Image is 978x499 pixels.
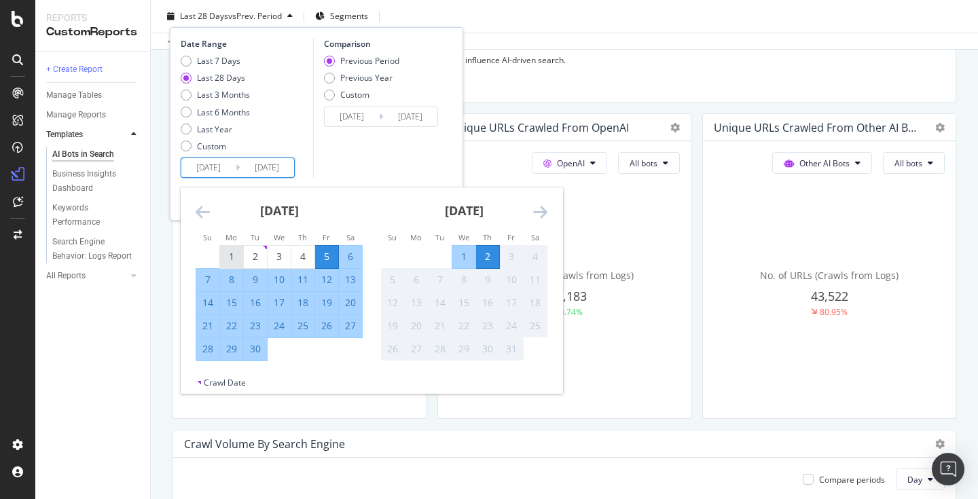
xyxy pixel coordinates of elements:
small: Tu [435,232,444,242]
div: 9 [244,273,267,287]
input: End Date [383,107,437,126]
input: Start Date [181,158,236,177]
div: Last 7 Days [181,55,250,67]
span: Segments [330,10,368,22]
div: Unique URLs Crawled from Other AI BotsOther AI BotsAll botsNo. of URLs (Crawls from Logs)43,52280... [702,113,956,419]
div: 9 [476,273,499,287]
td: Choose Tuesday, September 2, 2025 as your check-out date. It’s available. [244,245,268,268]
div: 26 [315,319,338,333]
td: Selected. Tuesday, September 16, 2025 [244,291,268,314]
div: 31 [500,342,523,356]
td: Selected. Saturday, September 13, 2025 [339,268,363,291]
td: Selected. Sunday, September 7, 2025 [196,268,220,291]
div: 10 [500,273,523,287]
div: Open Intercom Messenger [932,453,964,485]
span: vs Prev. Period [228,10,282,22]
div: Crawl Date [204,377,246,388]
div: 11 [524,273,547,287]
div: 23 [476,319,499,333]
div: Reports [46,11,139,24]
span: Other AI Bots [799,158,850,169]
div: AI Bots in Search [52,147,114,162]
div: 2 [244,250,267,263]
div: 20 [405,319,428,333]
div: 17 [500,296,523,310]
span: 43,522 [811,288,848,304]
td: Not available. Thursday, October 9, 2025 [476,268,500,291]
a: + Create Report [46,62,141,77]
span: Last 28 Days [180,10,228,22]
a: Search Engine Behavior: Logs Report [52,235,141,263]
div: 5 [315,250,338,263]
div: 16 [244,296,267,310]
div: 18 [291,296,314,310]
div: 1 [452,250,475,263]
div: 6 [339,250,362,263]
td: Selected. Friday, September 19, 2025 [315,291,339,314]
div: 13 [339,273,362,287]
td: Not available. Saturday, October 25, 2025 [524,314,547,337]
button: Last 28 DaysvsPrev. Period [162,5,298,27]
div: 29 [220,342,243,356]
td: Selected. Sunday, September 21, 2025 [196,314,220,337]
td: Selected. Friday, September 26, 2025 [315,314,339,337]
div: 25 [291,319,314,333]
div: Unique URLs Crawled from Other AI Bots [714,121,922,134]
td: Selected. Monday, September 29, 2025 [220,337,244,361]
td: Selected as start date. Friday, September 5, 2025 [315,245,339,268]
div: 5 [381,273,404,287]
td: Choose Thursday, September 4, 2025 as your check-out date. It’s available. [291,245,315,268]
div: Custom [181,141,250,152]
td: Not available. Tuesday, October 28, 2025 [429,337,452,361]
div: 15 [220,296,243,310]
div: 6 [405,273,428,287]
div: 14 [196,296,219,310]
a: Manage Tables [46,88,141,103]
td: Not available. Tuesday, October 21, 2025 [429,314,452,337]
div: Search Engine Behavior: Logs Report [52,235,132,263]
td: Selected. Wednesday, September 10, 2025 [268,268,291,291]
td: Not available. Wednesday, October 22, 2025 [452,314,476,337]
td: Not available. Friday, October 10, 2025 [500,268,524,291]
td: Selected as end date. Thursday, October 2, 2025 [476,245,500,268]
div: Last Year [197,124,232,135]
small: Th [298,232,307,242]
td: Not available. Friday, October 17, 2025 [500,291,524,314]
td: Selected. Thursday, September 18, 2025 [291,291,315,314]
div: Compare periods [819,474,885,485]
td: Not available. Sunday, October 19, 2025 [381,314,405,337]
div: Business Insights Dashboard [52,167,130,196]
td: Not available. Thursday, October 30, 2025 [476,337,500,361]
div: Last Year [181,124,250,135]
div: Unique URLs Crawled from OpenAIOpenAIAll botsNo. of URLs (Crawls from Logs)335,18314.74% [437,113,691,419]
td: Not available. Tuesday, October 14, 2025 [429,291,452,314]
div: 80.95% [820,306,848,318]
small: Fr [323,232,330,242]
td: Not available. Friday, October 3, 2025 [500,245,524,268]
td: Not available. Wednesday, October 8, 2025 [452,268,476,291]
div: 29 [452,342,475,356]
div: 19 [381,319,404,333]
div: 7 [429,273,452,287]
td: Selected. Wednesday, October 1, 2025 [452,245,476,268]
span: No. of URLs (Crawls from Logs) [760,269,899,282]
td: Selected. Sunday, September 28, 2025 [196,337,220,361]
td: Not available. Wednesday, October 29, 2025 [452,337,476,361]
td: Selected. Saturday, September 27, 2025 [339,314,363,337]
small: We [274,232,285,242]
span: 335,183 [543,288,587,304]
span: All bots [630,158,657,169]
td: Selected. Thursday, September 25, 2025 [291,314,315,337]
td: Selected. Tuesday, September 30, 2025 [244,337,268,361]
td: Not available. Monday, October 20, 2025 [405,314,429,337]
a: Keywords Performance [52,201,141,229]
div: 22 [220,319,243,333]
div: 13 [405,296,428,310]
div: Previous Period [324,55,399,67]
small: Su [203,232,212,242]
div: Move forward to switch to the next month. [533,204,547,221]
td: Selected. Tuesday, September 9, 2025 [244,268,268,291]
div: 28 [196,342,219,356]
div: 30 [244,342,267,356]
a: Business Insights Dashboard [52,167,141,196]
